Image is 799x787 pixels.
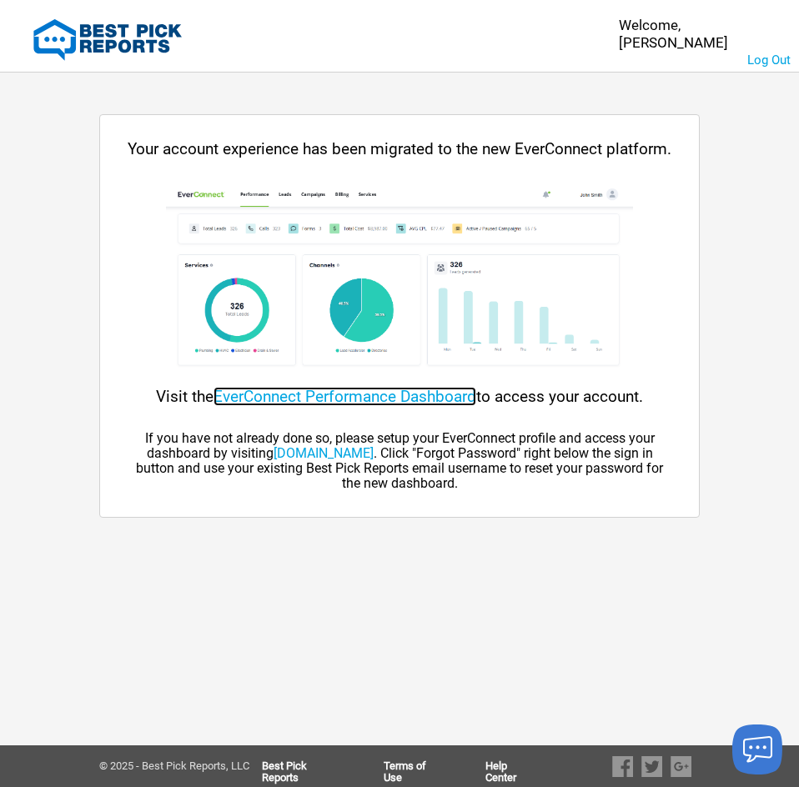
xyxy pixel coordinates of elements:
a: Log Out [747,53,791,68]
div: Your account experience has been migrated to the new EverConnect platform. [125,140,674,158]
a: EverConnect Performance Dashboard [214,387,476,406]
a: Terms of Use [384,760,485,784]
a: Best Pick Reports [262,760,384,784]
a: Help Center [485,760,537,784]
div: © 2025 - Best Pick Reports, LLC [99,760,249,772]
img: Best Pick Reports Logo [33,19,182,61]
div: If you have not already done so, please setup your EverConnect profile and access your dashboard ... [125,431,674,491]
a: [DOMAIN_NAME] [274,445,374,461]
div: Visit the to access your account. [125,388,674,406]
button: Launch chat [732,724,782,774]
div: Welcome, [PERSON_NAME] [619,17,791,52]
img: cp-dashboard.png [166,183,632,375]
